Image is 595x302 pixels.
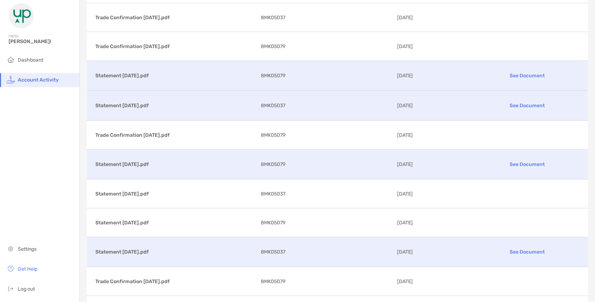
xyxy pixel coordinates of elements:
p: [DATE] [397,189,470,198]
span: 8MK05037 [261,13,285,22]
p: Trade Confirmation [DATE].pdf [95,131,255,140]
p: [DATE] [397,13,470,22]
p: [DATE] [397,277,470,286]
img: activity icon [6,75,15,84]
p: See Document [475,158,579,171]
p: Statement [DATE].pdf [95,71,255,80]
p: Statement [DATE].pdf [95,248,255,256]
p: [DATE] [397,248,470,256]
span: Settings [18,246,37,252]
img: Zoe Logo [9,3,34,28]
p: Trade Confirmation [DATE].pdf [95,277,255,286]
p: See Document [475,246,579,258]
p: [DATE] [397,131,470,140]
img: settings icon [6,244,15,253]
p: [DATE] [397,42,470,51]
p: [DATE] [397,101,470,110]
span: Log out [18,286,35,292]
img: get-help icon [6,264,15,273]
span: 8MK05079 [261,71,285,80]
p: [DATE] [397,218,470,227]
span: Dashboard [18,57,43,63]
span: Account Activity [18,77,59,83]
p: See Document [475,99,579,112]
span: [PERSON_NAME]! [9,38,75,45]
p: Statement [DATE].pdf [95,160,255,169]
span: 8MK05037 [261,101,285,110]
span: 8MK05079 [261,131,285,140]
p: Statement [DATE].pdf [95,189,255,198]
span: 8MK05037 [261,189,285,198]
p: [DATE] [397,160,470,169]
span: 8MK05037 [261,248,285,256]
p: Statement [DATE].pdf [95,101,255,110]
p: See Document [475,69,579,82]
p: Statement [DATE].pdf [95,218,255,227]
img: logout icon [6,284,15,293]
span: Get Help [18,266,37,272]
span: 8MK05079 [261,218,285,227]
p: [DATE] [397,71,470,80]
p: Trade Confirmation [DATE].pdf [95,42,255,51]
span: 8MK05079 [261,277,285,286]
p: Trade Confirmation [DATE].pdf [95,13,255,22]
span: 8MK05079 [261,42,285,51]
img: household icon [6,55,15,64]
span: 8MK05079 [261,160,285,169]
